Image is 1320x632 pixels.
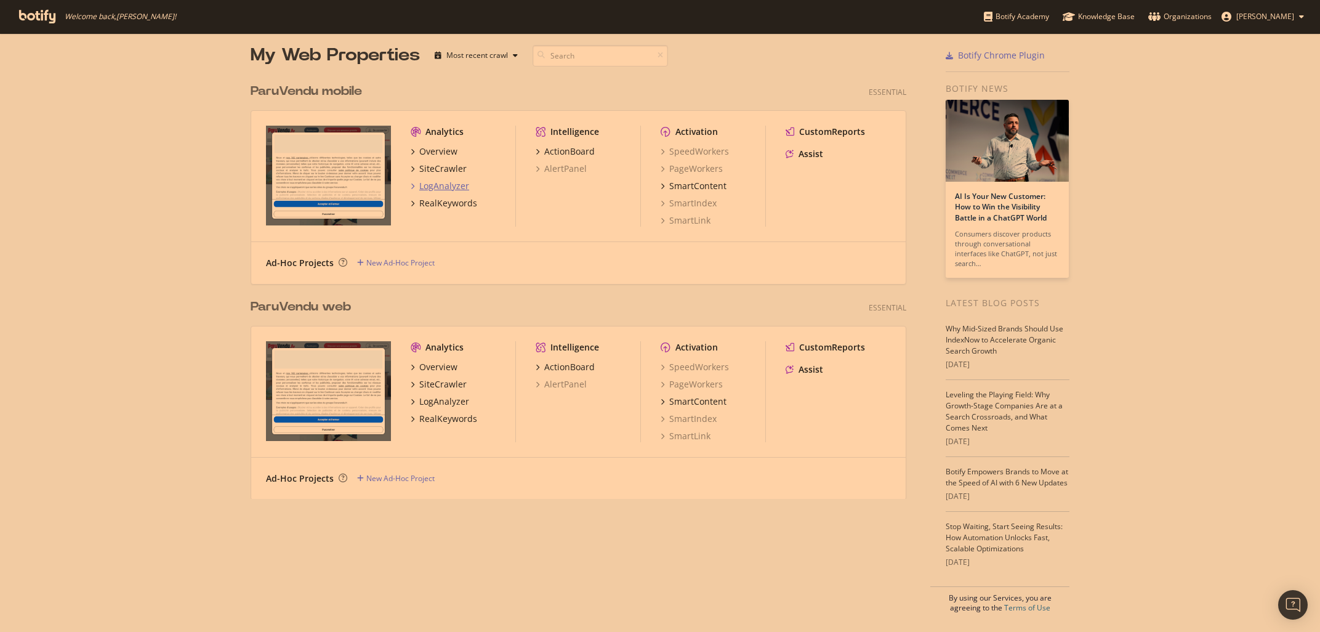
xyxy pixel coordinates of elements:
div: SmartContent [669,180,726,192]
input: Search [533,45,668,67]
a: AlertPanel [536,163,587,175]
div: CustomReports [799,341,865,354]
div: LogAnalyzer [419,395,469,408]
a: SmartIndex [661,413,717,425]
a: Botify Empowers Brands to Move at the Speed of AI with 6 New Updates [946,466,1068,488]
div: SmartContent [669,395,726,408]
a: ActionBoard [536,145,595,158]
div: New Ad-Hoc Project [366,257,435,268]
div: RealKeywords [419,413,477,425]
div: Organizations [1148,10,1212,23]
div: By using our Services, you are agreeing to the [930,586,1069,613]
div: Overview [419,361,457,373]
a: Assist [786,363,823,376]
div: SiteCrawler [419,378,467,391]
button: [PERSON_NAME] [1212,7,1314,26]
a: CustomReports [786,341,865,354]
a: PageWorkers [661,163,723,175]
a: SmartIndex [661,197,717,209]
a: RealKeywords [411,413,477,425]
div: ParuVendu web [251,298,351,316]
a: SpeedWorkers [661,361,729,373]
a: SiteCrawler [411,378,467,391]
a: SmartLink [661,430,710,442]
a: SmartContent [661,395,726,408]
a: Stop Waiting, Start Seeing Results: How Automation Unlocks Fast, Scalable Optimizations [946,521,1063,554]
div: New Ad-Hoc Project [366,473,435,484]
div: [DATE] [946,491,1069,502]
div: Consumers discover products through conversational interfaces like ChatGPT, not just search… [955,229,1060,269]
div: My Web Properties [251,43,420,68]
div: ActionBoard [544,145,595,158]
div: Most recent crawl [446,52,508,59]
a: Why Mid-Sized Brands Should Use IndexNow to Accelerate Organic Search Growth [946,323,1063,356]
div: [DATE] [946,359,1069,370]
div: Activation [675,341,718,354]
a: Leveling the Playing Field: Why Growth-Stage Companies Are at a Search Crossroads, and What Comes... [946,389,1063,433]
a: LogAnalyzer [411,395,469,408]
div: Latest Blog Posts [946,296,1069,310]
div: Intelligence [550,126,599,138]
a: AI Is Your New Customer: How to Win the Visibility Battle in a ChatGPT World [955,191,1047,222]
div: Ad-Hoc Projects [266,257,334,269]
div: [DATE] [946,557,1069,568]
a: Assist [786,148,823,160]
div: ActionBoard [544,361,595,373]
div: Botify Chrome Plugin [958,49,1045,62]
a: SmartLink [661,214,710,227]
a: AlertPanel [536,378,587,391]
div: Knowledge Base [1063,10,1135,23]
div: Ad-Hoc Projects [266,472,334,485]
span: Sabrina Colmant [1236,11,1294,22]
a: CustomReports [786,126,865,138]
div: Botify news [946,82,1069,95]
a: RealKeywords [411,197,477,209]
span: Welcome back, [PERSON_NAME] ! [65,12,176,22]
div: Essential [869,87,906,97]
a: SiteCrawler [411,163,467,175]
div: ParuVendu mobile [251,83,362,100]
a: Terms of Use [1004,602,1050,613]
a: New Ad-Hoc Project [357,473,435,484]
img: AI Is Your New Customer: How to Win the Visibility Battle in a ChatGPT World [946,100,1069,182]
div: RealKeywords [419,197,477,209]
div: Intelligence [550,341,599,354]
a: ParuVendu web [251,298,356,316]
a: SpeedWorkers [661,145,729,158]
div: CustomReports [799,126,865,138]
div: Activation [675,126,718,138]
div: Analytics [425,126,464,138]
img: www.paruvendu.fr [266,341,391,441]
a: PageWorkers [661,378,723,391]
div: LogAnalyzer [419,180,469,192]
div: [DATE] [946,436,1069,447]
img: www.paruvendu.fr [266,126,391,225]
a: Botify Chrome Plugin [946,49,1045,62]
a: SmartContent [661,180,726,192]
div: Botify Academy [984,10,1049,23]
a: ParuVendu mobile [251,83,367,100]
div: Open Intercom Messenger [1278,590,1308,620]
a: New Ad-Hoc Project [357,257,435,268]
div: SiteCrawler [419,163,467,175]
div: grid [251,68,916,499]
div: Analytics [425,341,464,354]
div: Essential [869,302,906,313]
div: Assist [799,363,823,376]
a: ActionBoard [536,361,595,373]
button: Most recent crawl [430,46,523,65]
div: Overview [419,145,457,158]
div: Assist [799,148,823,160]
a: Overview [411,145,457,158]
a: Overview [411,361,457,373]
